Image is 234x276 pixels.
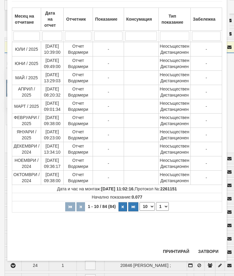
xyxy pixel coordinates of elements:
th: Консумация: No sort applied, activate to apply an ascending sort [124,8,158,31]
td: Неосъществен Дистанционен [158,156,190,171]
th: Показание: No sort applied, activate to apply an ascending sort [93,8,124,31]
span: - [108,104,109,109]
td: Неосъществен Дистанционен [158,128,190,142]
span: Дата и час на монтаж: [57,186,133,191]
span: - [206,161,207,166]
td: ЮЛИ / 2025 [12,42,41,56]
span: - [108,161,109,166]
button: Принтирай [159,247,193,256]
td: [DATE] 09:38:00 [41,171,64,185]
th: Забележка: No sort applied, activate to apply an ascending sort [190,8,222,31]
td: [DATE] 09:23:00 [41,128,64,142]
td: ЯНУАРИ / 2025 [12,128,41,142]
b: Отчетник [66,17,86,22]
span: - [206,90,207,94]
td: ОКТОМВРИ / 2024 [12,171,41,185]
span: - [206,104,207,109]
td: Отчет Водомери [63,56,93,71]
td: Отчет Водомери [63,42,93,56]
strong: [DATE] 11:02:16 [101,186,133,191]
select: Страница номер [156,202,169,211]
td: [DATE] 08:20:32 [41,85,64,99]
td: МАЙ / 2025 [12,71,41,85]
td: Отчет Водомери [63,171,93,185]
b: Тип показание [161,14,183,25]
span: - [206,47,207,52]
td: Неосъществен Дистанционен [158,142,190,156]
td: Неосъществен Дистанционен [158,56,190,71]
td: [DATE] 13:29:03 [41,71,64,85]
td: МАРТ / 2025 [12,99,41,114]
span: - [206,75,207,80]
span: - [108,75,109,80]
td: [DATE] 09:38:00 [41,114,64,128]
b: Консумация [126,17,152,22]
strong: 2261151 [160,186,177,191]
span: - [108,147,109,152]
td: , [12,185,222,193]
span: - [108,61,109,66]
td: [DATE] 09:01:34 [41,99,64,114]
td: Неосъществен Дистанционен [158,114,190,128]
span: - [108,90,109,94]
select: Брой редове на страница [140,202,155,211]
button: Последна страница [128,202,138,211]
span: - [108,118,109,123]
button: Следваща страница [119,202,127,211]
td: [DATE] 13:34:10 [41,142,64,156]
span: - [206,61,207,66]
td: ДЕКЕМВРИ / 2024 [12,142,41,156]
td: АПРИЛ / 2025 [12,85,41,99]
span: Протокол №: [135,186,177,191]
span: - [108,175,109,180]
td: [DATE] 09:36:17 [41,156,64,171]
td: [DATE] 09:49:00 [41,56,64,71]
th: Месец на отчитане: No sort applied, activate to apply an ascending sort [12,8,41,31]
button: Предишна страница [76,202,85,211]
span: - [206,118,207,123]
b: Показание [95,17,117,22]
th: Отчетник: No sort applied, activate to apply an ascending sort [63,8,93,31]
td: Отчет Водомери [63,128,93,142]
td: Отчет Водомери [63,114,93,128]
td: Отчет Водомери [63,156,93,171]
td: Отчет Водомери [63,142,93,156]
td: Неосъществен Дистанционен [158,171,190,185]
td: Неосъществен Дистанционен [158,71,190,85]
td: Неосъществен Дистанционен [158,42,190,56]
b: Дата на отчет [44,11,56,28]
strong: 0.077 [132,195,142,199]
td: НОЕМВРИ / 2024 [12,156,41,171]
span: - [108,132,109,137]
td: Отчет Водомери [63,85,93,99]
td: Отчет Водомери [63,71,93,85]
span: - [206,147,207,152]
td: Неосъществен Дистанционен [158,85,190,99]
td: Отчет Водомери [63,99,93,114]
span: - [206,175,207,180]
span: - [108,47,109,52]
span: - [206,132,207,137]
button: Затвори [194,247,222,256]
button: Първа страница [65,202,75,211]
span: 1 - 10 / 84 (84) [86,204,117,209]
th: Дата на отчет: No sort applied, activate to apply an ascending sort [41,8,64,31]
td: ФЕВРУАРИ / 2025 [12,114,41,128]
b: Месец на отчитане [15,14,34,25]
td: [DATE] 10:39:00 [41,42,64,56]
td: Неосъществен Дистанционен [158,99,190,114]
th: Тип показание: No sort applied, activate to apply an ascending sort [158,8,190,31]
span: Начално показание: [92,195,142,199]
td: ЮНИ / 2025 [12,56,41,71]
b: Забележка [193,17,215,22]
